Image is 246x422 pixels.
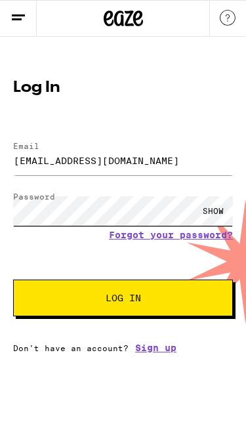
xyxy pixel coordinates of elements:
div: SHOW [194,196,233,226]
div: Don't have an account? [13,343,233,353]
span: Log In [106,293,141,303]
a: Sign up [135,343,176,353]
label: Password [13,192,55,201]
button: Log In [13,280,233,316]
h1: Log In [13,80,233,96]
a: Forgot your password? [109,230,233,240]
label: Email [13,142,39,150]
input: Email [13,146,233,175]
